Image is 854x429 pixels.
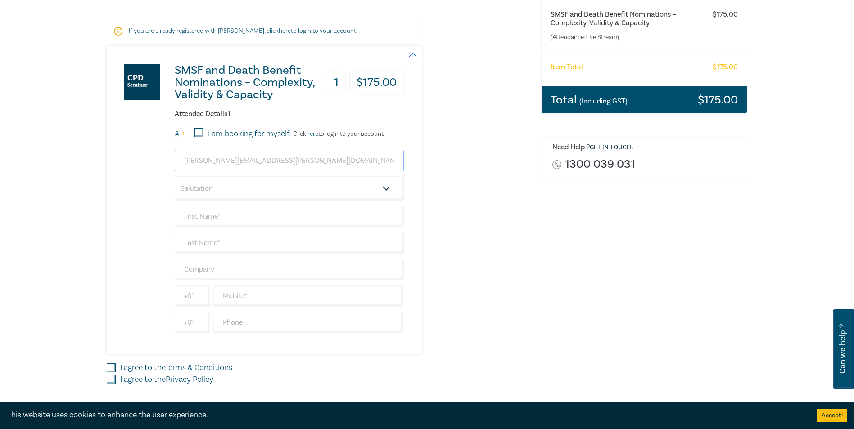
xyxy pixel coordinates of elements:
[175,206,404,227] input: First Name*
[208,128,291,140] label: I am booking for myself.
[175,259,404,280] input: Company
[175,232,404,254] input: Last Name*
[551,10,702,27] h6: SMSF and Death Benefit Nominations – Complexity, Validity & Capacity
[713,10,738,19] h6: $ 175.00
[279,27,291,35] a: here
[713,63,738,71] h6: $ 175.00
[551,33,702,42] small: (Attendance: Live Stream )
[175,110,404,118] h6: Attendee Details 1
[551,63,583,71] h6: Item Total
[182,131,184,137] small: 1
[129,27,400,36] p: If you are already registered with [PERSON_NAME], click to login to your account
[7,409,804,421] div: This website uses cookies to enhance the user experience.
[291,130,385,138] p: Click to login to your account.
[698,94,738,106] h3: $ 175.00
[175,312,210,333] input: +61
[175,285,210,307] input: +61
[120,374,213,385] label: I agree to the
[817,409,847,422] button: Accept cookies
[551,94,628,106] h3: Total
[213,285,404,307] input: Mobile*
[124,64,160,100] img: SMSF and Death Benefit Nominations – Complexity, Validity & Capacity
[306,130,318,138] a: here
[327,70,346,95] h3: 1
[579,97,628,106] small: (Including GST)
[565,158,635,170] a: 1300 039 031
[213,312,404,333] input: Phone
[552,143,741,152] h6: Need Help ? .
[175,150,404,171] input: Attendee Email*
[120,362,232,374] label: I agree to the
[590,143,631,152] a: Get in touch
[175,64,323,101] h3: SMSF and Death Benefit Nominations – Complexity, Validity & Capacity
[165,362,232,373] a: Terms & Conditions
[838,315,847,383] span: Can we help ?
[166,374,213,384] a: Privacy Policy
[349,70,404,95] h3: $ 175.00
